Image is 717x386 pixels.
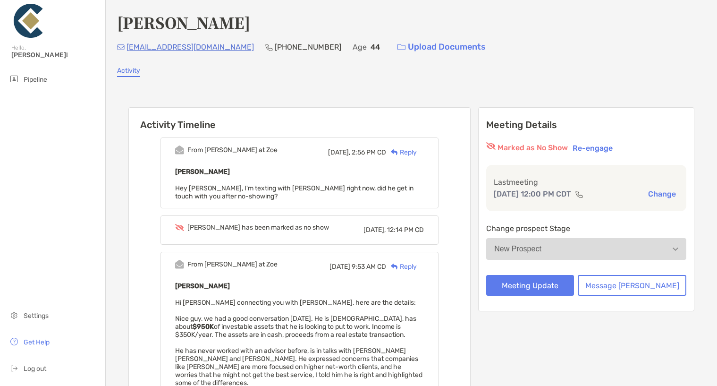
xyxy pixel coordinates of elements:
[193,323,214,331] strong: $950K
[175,184,413,200] span: Hey [PERSON_NAME], I'm texting with [PERSON_NAME] right now, did he get in touch with you after n...
[175,260,184,269] img: Event icon
[486,223,686,234] p: Change prospect Stage
[494,245,541,253] div: New Prospect
[8,362,20,374] img: logout icon
[673,248,678,251] img: Open dropdown arrow
[391,37,492,57] a: Upload Documents
[578,275,686,296] button: Message [PERSON_NAME]
[486,142,496,150] img: red eyr
[486,238,686,260] button: New Prospect
[8,336,20,347] img: get-help icon
[8,73,20,85] img: pipeline icon
[570,142,616,154] button: Re-engage
[275,41,341,53] p: [PHONE_NUMBER]
[363,226,386,234] span: [DATE],
[8,309,20,321] img: settings icon
[386,262,417,272] div: Reply
[117,11,250,33] h4: [PERSON_NAME]
[386,147,417,157] div: Reply
[24,76,47,84] span: Pipeline
[575,190,583,198] img: communication type
[175,282,230,290] b: [PERSON_NAME]
[11,4,45,38] img: Zoe Logo
[175,168,230,176] b: [PERSON_NAME]
[371,41,380,53] p: 44
[24,365,46,373] span: Log out
[387,226,424,234] span: 12:14 PM CD
[494,176,679,188] p: Last meeting
[117,44,125,50] img: Email Icon
[265,43,273,51] img: Phone Icon
[329,263,350,271] span: [DATE]
[645,189,679,199] button: Change
[24,312,49,320] span: Settings
[391,149,398,155] img: Reply icon
[187,223,329,232] div: [PERSON_NAME] has been marked as no show
[486,119,686,131] p: Meeting Details
[498,142,568,154] p: Marked as No Show
[397,44,405,51] img: button icon
[175,224,184,231] img: Event icon
[24,338,50,346] span: Get Help
[486,275,574,296] button: Meeting Update
[391,264,398,270] img: Reply icon
[175,146,184,154] img: Event icon
[353,41,367,53] p: Age
[11,51,100,59] span: [PERSON_NAME]!
[328,148,350,156] span: [DATE],
[129,108,470,130] h6: Activity Timeline
[494,188,571,200] p: [DATE] 12:00 PM CDT
[187,146,278,154] div: From [PERSON_NAME] at Zoe
[352,263,386,271] span: 9:53 AM CD
[352,148,386,156] span: 2:56 PM CD
[127,41,254,53] p: [EMAIL_ADDRESS][DOMAIN_NAME]
[117,67,140,77] a: Activity
[187,260,278,268] div: From [PERSON_NAME] at Zoe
